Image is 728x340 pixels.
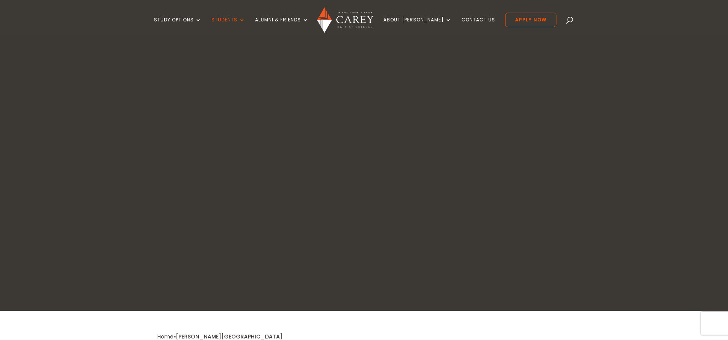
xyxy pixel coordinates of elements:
a: Study Options [154,17,201,35]
a: Contact Us [461,17,495,35]
img: Carey Baptist College [317,7,373,33]
a: Apply Now [505,13,556,27]
a: About [PERSON_NAME] [383,17,452,35]
a: Students [211,17,245,35]
a: Alumni & Friends [255,17,309,35]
